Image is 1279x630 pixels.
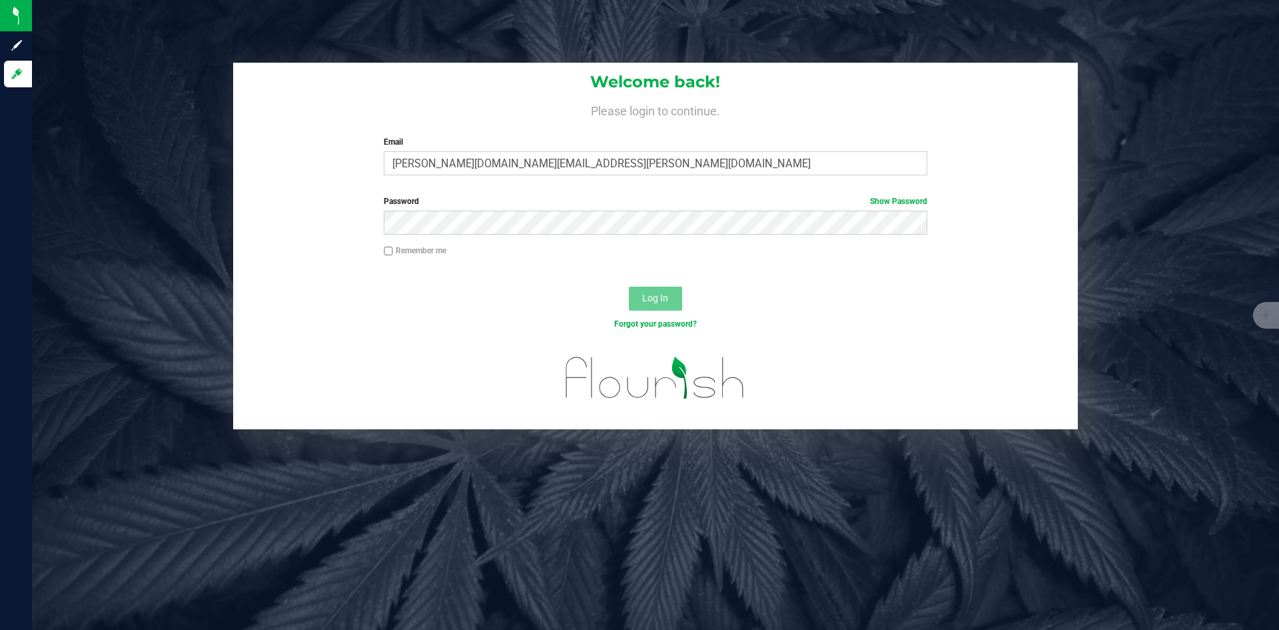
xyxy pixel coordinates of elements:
[384,136,927,148] label: Email
[550,344,761,412] img: flourish_logo.svg
[10,67,23,81] inline-svg: Log in
[614,319,697,329] a: Forgot your password?
[10,39,23,52] inline-svg: Sign up
[233,73,1078,91] h1: Welcome back!
[629,287,682,311] button: Log In
[384,247,393,256] input: Remember me
[384,245,446,257] label: Remember me
[384,197,419,206] span: Password
[642,293,668,303] span: Log In
[233,101,1078,117] h4: Please login to continue.
[870,197,927,206] a: Show Password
